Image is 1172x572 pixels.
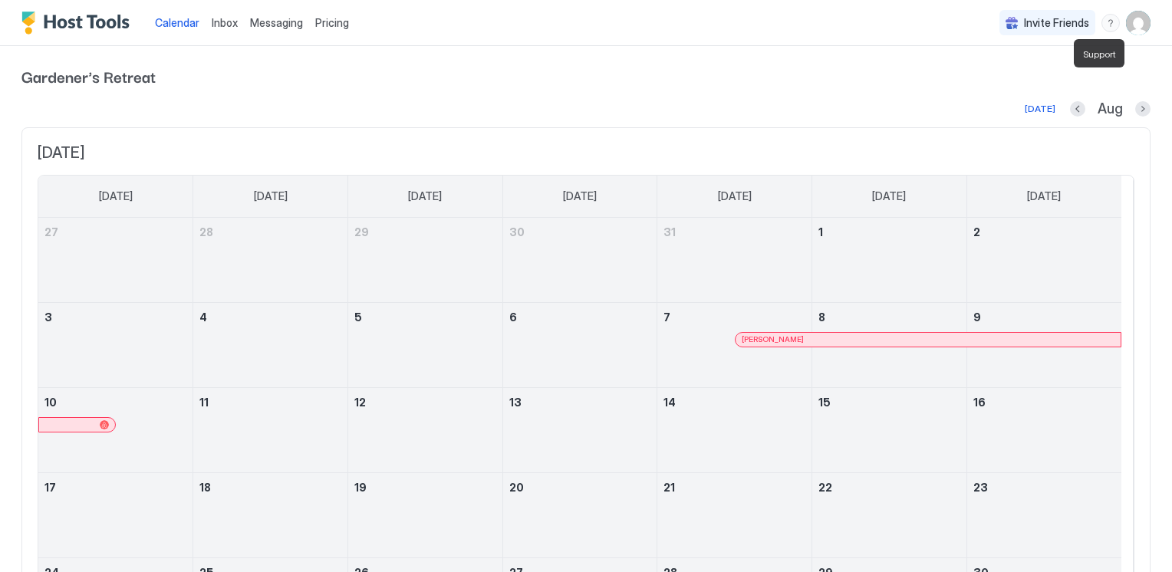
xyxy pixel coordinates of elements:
[509,396,522,409] span: 13
[21,64,1151,87] span: Gardener's Retreat
[348,218,502,246] a: July 29, 2025
[1070,101,1085,117] button: Previous month
[503,303,657,331] a: August 6, 2025
[193,473,347,501] a: August 18, 2025
[193,218,347,246] a: July 28, 2025
[657,472,812,557] td: August 21, 2025
[1126,11,1151,35] div: User profile
[44,396,57,409] span: 10
[1012,176,1076,217] a: Saturday
[193,302,348,387] td: August 4, 2025
[354,396,366,409] span: 12
[509,311,517,324] span: 6
[99,189,133,203] span: [DATE]
[193,388,347,416] a: August 11, 2025
[973,225,980,238] span: 2
[254,189,288,203] span: [DATE]
[509,225,525,238] span: 30
[812,218,966,246] a: August 1, 2025
[1027,189,1061,203] span: [DATE]
[348,303,502,331] a: August 5, 2025
[663,481,675,494] span: 21
[199,311,207,324] span: 4
[199,481,211,494] span: 18
[84,176,148,217] a: Sunday
[1101,14,1120,32] div: menu
[663,396,676,409] span: 14
[155,16,199,29] span: Calendar
[38,387,193,472] td: August 10, 2025
[38,218,193,303] td: July 27, 2025
[973,311,981,324] span: 9
[967,388,1121,416] a: August 16, 2025
[818,481,832,494] span: 22
[354,481,367,494] span: 19
[250,15,303,31] a: Messaging
[408,189,442,203] span: [DATE]
[657,387,812,472] td: August 14, 2025
[718,189,752,203] span: [DATE]
[967,218,1121,246] a: August 2, 2025
[347,218,502,303] td: July 29, 2025
[503,473,657,501] a: August 20, 2025
[44,225,58,238] span: 27
[315,16,349,30] span: Pricing
[973,396,986,409] span: 16
[818,225,823,238] span: 1
[966,387,1121,472] td: August 16, 2025
[347,302,502,387] td: August 5, 2025
[15,520,52,557] iframe: Intercom live chat
[509,481,524,494] span: 20
[872,189,906,203] span: [DATE]
[354,225,369,238] span: 29
[354,311,362,324] span: 5
[502,472,657,557] td: August 20, 2025
[502,218,657,303] td: July 30, 2025
[663,225,676,238] span: 31
[1135,101,1151,117] button: Next month
[38,388,193,416] a: August 10, 2025
[193,472,348,557] td: August 18, 2025
[239,176,303,217] a: Monday
[857,176,921,217] a: Friday
[657,218,812,303] td: July 31, 2025
[966,472,1121,557] td: August 23, 2025
[199,225,213,238] span: 28
[155,15,199,31] a: Calendar
[657,302,812,387] td: August 7, 2025
[44,311,52,324] span: 3
[657,218,812,246] a: July 31, 2025
[38,472,193,557] td: August 17, 2025
[657,473,812,501] a: August 21, 2025
[199,396,209,409] span: 11
[818,311,825,324] span: 8
[563,189,597,203] span: [DATE]
[966,218,1121,303] td: August 2, 2025
[1022,100,1058,118] button: [DATE]
[818,396,831,409] span: 15
[742,334,804,344] span: [PERSON_NAME]
[1083,48,1115,60] span: Support
[703,176,767,217] a: Thursday
[502,302,657,387] td: August 6, 2025
[348,473,502,501] a: August 19, 2025
[38,218,193,246] a: July 27, 2025
[967,303,1121,331] a: August 9, 2025
[193,303,347,331] a: August 4, 2025
[38,302,193,387] td: August 3, 2025
[973,481,988,494] span: 23
[21,12,137,35] a: Host Tools Logo
[193,387,348,472] td: August 11, 2025
[44,481,56,494] span: 17
[812,388,966,416] a: August 15, 2025
[503,388,657,416] a: August 13, 2025
[812,472,967,557] td: August 22, 2025
[812,218,967,303] td: August 1, 2025
[38,473,193,501] a: August 17, 2025
[812,387,967,472] td: August 15, 2025
[812,302,967,387] td: August 8, 2025
[38,303,193,331] a: August 3, 2025
[503,218,657,246] a: July 30, 2025
[212,15,238,31] a: Inbox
